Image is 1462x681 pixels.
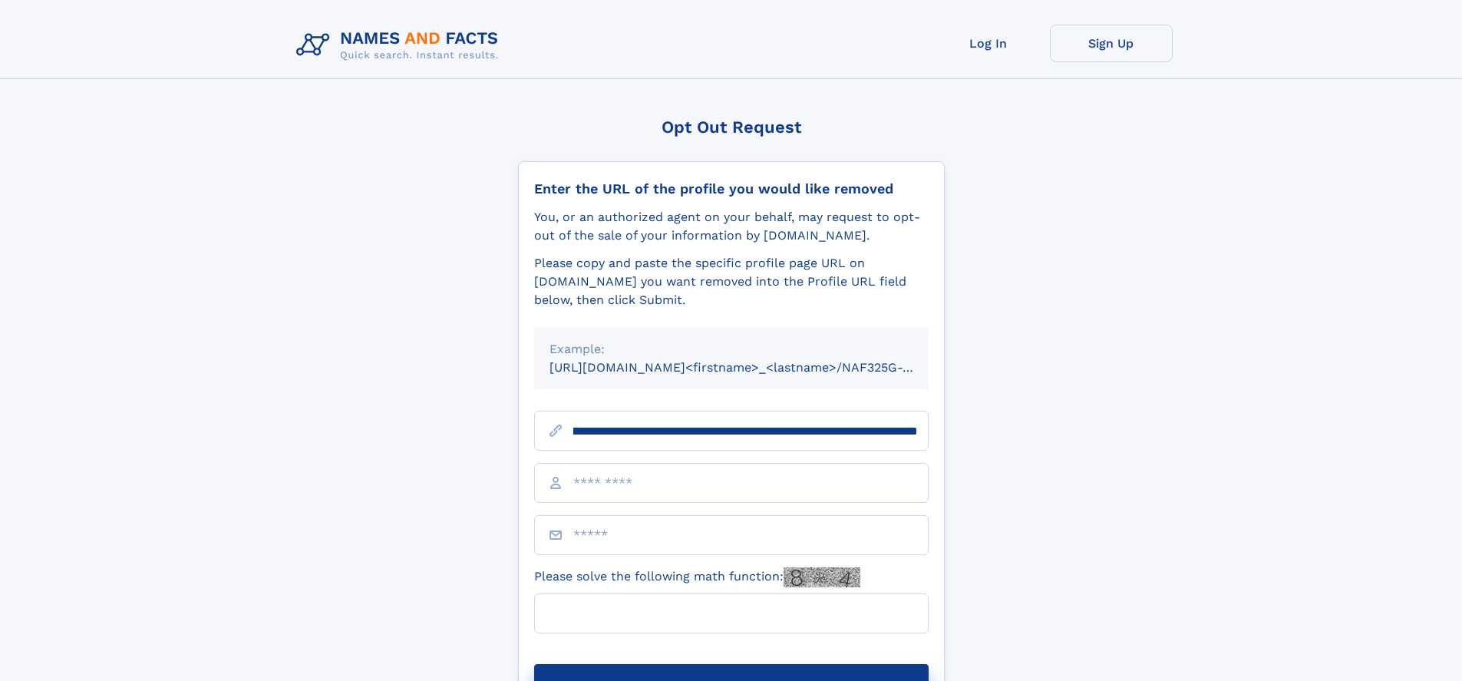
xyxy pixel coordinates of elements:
[549,340,913,359] div: Example:
[534,180,929,197] div: Enter the URL of the profile you would like removed
[1050,25,1173,62] a: Sign Up
[518,117,945,137] div: Opt Out Request
[290,25,511,66] img: Logo Names and Facts
[534,254,929,309] div: Please copy and paste the specific profile page URL on [DOMAIN_NAME] you want removed into the Pr...
[534,567,860,587] label: Please solve the following math function:
[549,360,958,375] small: [URL][DOMAIN_NAME]<firstname>_<lastname>/NAF325G-xxxxxxxx
[534,208,929,245] div: You, or an authorized agent on your behalf, may request to opt-out of the sale of your informatio...
[927,25,1050,62] a: Log In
